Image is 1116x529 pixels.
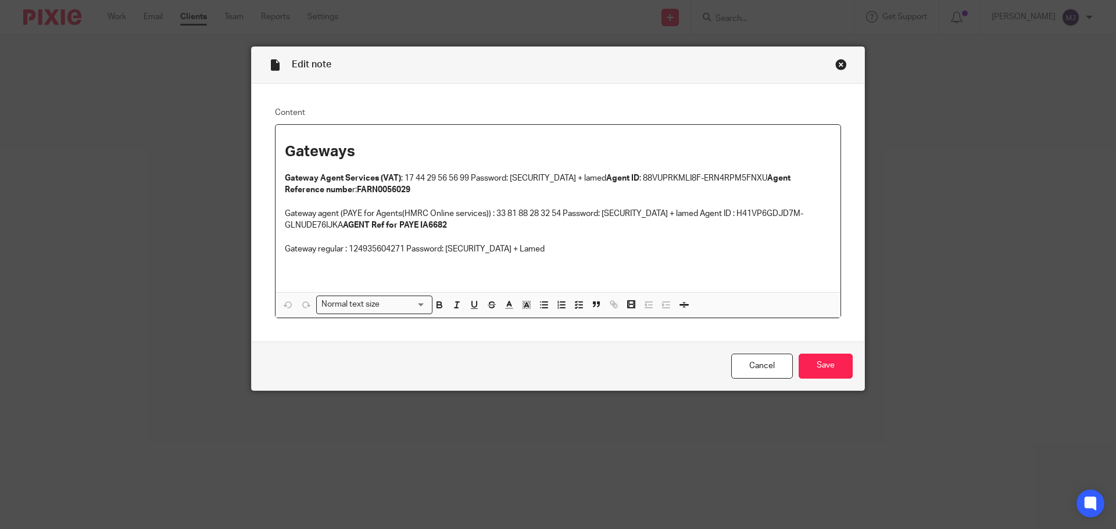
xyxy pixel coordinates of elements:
p: : 17 44 29 56 56 99 Password: [SECURITY_DATA] + lamed : 88VUPRKMLI8F-ERN4RPM5FNXU r: [285,172,831,196]
input: Save [799,354,853,379]
strong: Gateway Agent Services (VAT) [285,174,401,182]
p: Gateway agent (PAYE for Agents(HMRC Online services)) : 33 81 88 28 32 54 Password: [SECURITY_DAT... [285,208,831,232]
span: Edit note [292,60,331,69]
span: Normal text size [319,298,382,311]
input: Search for option [384,298,425,311]
div: Close this dialog window [835,59,847,70]
a: Cancel [731,354,793,379]
strong: AGENT Ref for PAYE IA6682 [343,221,447,229]
label: Content [275,107,841,118]
p: Gateway regular : 124935604271 Password: [SECURITY_DATA] + Lamed [285,243,831,255]
strong: Gateways [285,144,355,159]
strong: Agent ID [606,174,639,182]
strong: FARN0056029 [357,186,410,194]
div: Search for option [316,296,432,314]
